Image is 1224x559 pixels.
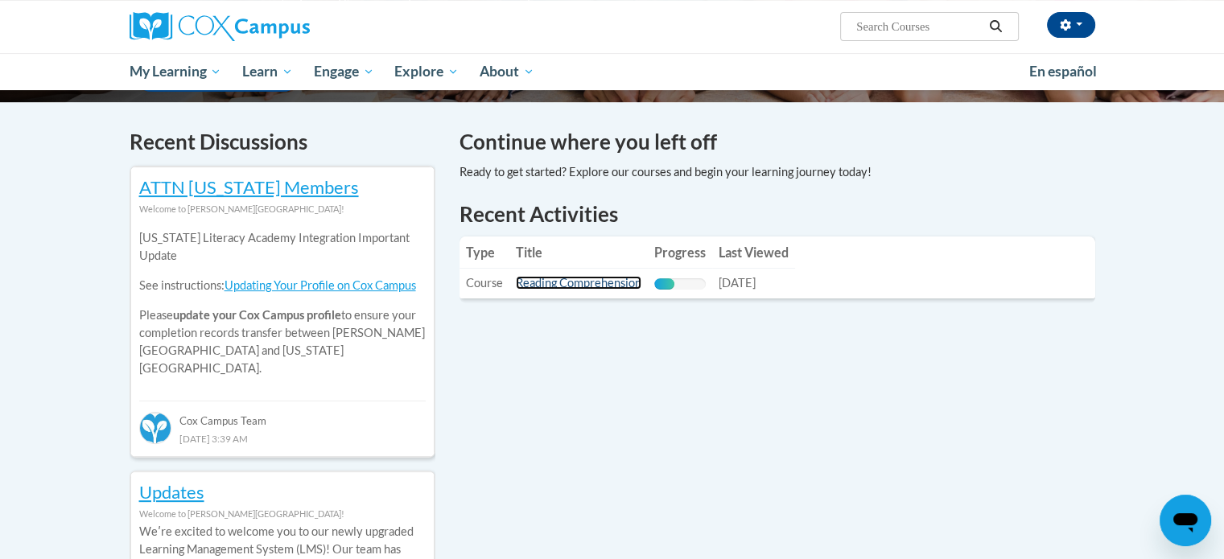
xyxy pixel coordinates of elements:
h4: Recent Discussions [130,126,435,158]
div: Cox Campus Team [139,401,426,430]
a: About [469,53,545,90]
a: Reading Comprehension [516,276,641,290]
span: En español [1029,63,1097,80]
button: Search [983,17,1008,36]
a: Updating Your Profile on Cox Campus [225,278,416,292]
a: Updates [139,481,204,503]
span: Engage [314,62,374,81]
span: [DATE] [719,276,756,290]
p: [US_STATE] Literacy Academy Integration Important Update [139,229,426,265]
span: My Learning [129,62,221,81]
a: ATTN [US_STATE] Members [139,176,359,198]
span: Course [466,276,503,290]
a: En español [1019,55,1107,88]
th: Type [460,236,509,269]
img: Cox Campus Team [139,412,171,444]
img: Cox Campus [130,12,310,41]
span: Explore [394,62,459,81]
a: Explore [384,53,469,90]
h1: Recent Activities [460,199,1095,228]
th: Last Viewed [712,236,795,269]
div: Welcome to [PERSON_NAME][GEOGRAPHIC_DATA]! [139,505,426,523]
span: About [480,62,534,81]
div: Main menu [105,53,1119,90]
th: Progress [648,236,712,269]
h4: Continue where you left off [460,126,1095,158]
button: Account Settings [1047,12,1095,38]
p: See instructions: [139,277,426,294]
div: Please to ensure your completion records transfer between [PERSON_NAME][GEOGRAPHIC_DATA] and [US_... [139,218,426,389]
a: My Learning [119,53,233,90]
iframe: Button to launch messaging window [1160,495,1211,546]
a: Engage [303,53,385,90]
a: Learn [232,53,303,90]
th: Title [509,236,648,269]
span: Learn [242,62,293,81]
b: update your Cox Campus profile [173,308,341,322]
div: Progress, % [654,278,675,290]
div: [DATE] 3:39 AM [139,430,426,447]
a: Cox Campus [130,12,435,41]
div: Welcome to [PERSON_NAME][GEOGRAPHIC_DATA]! [139,200,426,218]
input: Search Courses [855,17,983,36]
